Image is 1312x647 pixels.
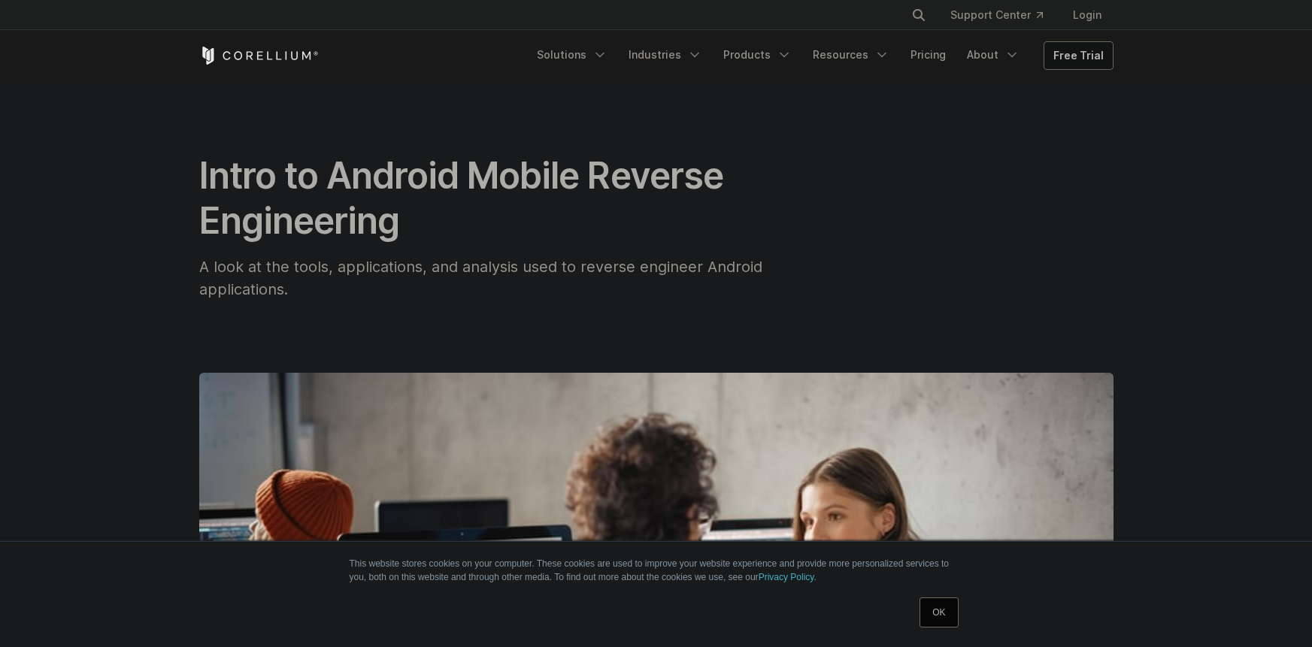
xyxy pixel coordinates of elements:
a: Solutions [528,41,617,68]
a: Corellium Home [199,47,319,65]
a: Pricing [901,41,955,68]
a: Resources [804,41,898,68]
p: This website stores cookies on your computer. These cookies are used to improve your website expe... [350,557,963,584]
a: Privacy Policy. [759,572,817,582]
a: About [958,41,1029,68]
a: Industries [620,41,711,68]
a: Support Center [938,2,1055,29]
button: Search [905,2,932,29]
a: OK [920,597,958,627]
div: Navigation Menu [893,2,1114,29]
a: Login [1061,2,1114,29]
div: Navigation Menu [528,41,1114,70]
a: Products [714,41,801,68]
a: Free Trial [1044,42,1113,69]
